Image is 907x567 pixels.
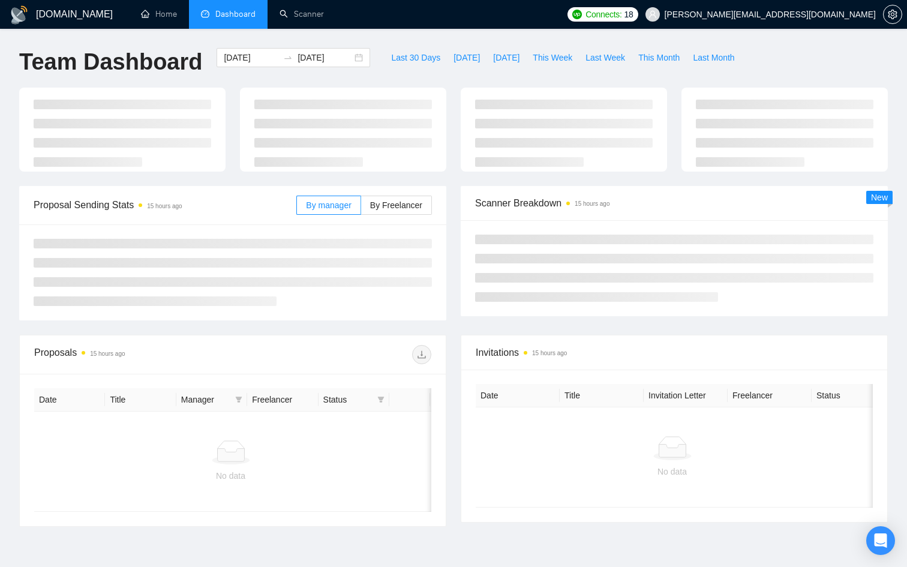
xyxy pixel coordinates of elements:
[693,51,734,64] span: Last Month
[644,384,728,407] th: Invitation Letter
[572,10,582,19] img: upwork-logo.png
[871,193,888,202] span: New
[476,345,873,360] span: Invitations
[176,388,247,412] th: Manager
[147,203,182,209] time: 15 hours ago
[585,51,625,64] span: Last Week
[648,10,657,19] span: user
[34,197,296,212] span: Proposal Sending Stats
[579,48,632,67] button: Last Week
[632,48,686,67] button: This Month
[90,350,125,357] time: 15 hours ago
[493,51,519,64] span: [DATE]
[385,48,447,67] button: Last 30 Days
[283,53,293,62] span: swap-right
[883,5,902,24] button: setting
[560,384,644,407] th: Title
[728,384,812,407] th: Freelancer
[201,10,209,18] span: dashboard
[475,196,873,211] span: Scanner Breakdown
[306,200,351,210] span: By manager
[485,465,859,478] div: No data
[624,8,633,21] span: 18
[34,388,105,412] th: Date
[224,51,278,64] input: Start date
[10,5,29,25] img: logo
[532,350,567,356] time: 15 hours ago
[884,10,902,19] span: setting
[283,53,293,62] span: to
[866,526,895,555] div: Open Intercom Messenger
[215,9,256,19] span: Dashboard
[453,51,480,64] span: [DATE]
[298,51,352,64] input: End date
[585,8,621,21] span: Connects:
[638,51,680,64] span: This Month
[447,48,486,67] button: [DATE]
[486,48,526,67] button: [DATE]
[141,9,177,19] a: homeHome
[476,384,560,407] th: Date
[235,396,242,403] span: filter
[391,51,440,64] span: Last 30 Days
[375,391,387,409] span: filter
[526,48,579,67] button: This Week
[181,393,230,406] span: Manager
[34,345,233,364] div: Proposals
[370,200,422,210] span: By Freelancer
[233,391,245,409] span: filter
[575,200,609,207] time: 15 hours ago
[44,469,418,482] div: No data
[812,384,896,407] th: Status
[247,388,318,412] th: Freelancer
[323,393,373,406] span: Status
[883,10,902,19] a: setting
[19,48,202,76] h1: Team Dashboard
[686,48,741,67] button: Last Month
[377,396,385,403] span: filter
[280,9,324,19] a: searchScanner
[105,388,176,412] th: Title
[533,51,572,64] span: This Week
